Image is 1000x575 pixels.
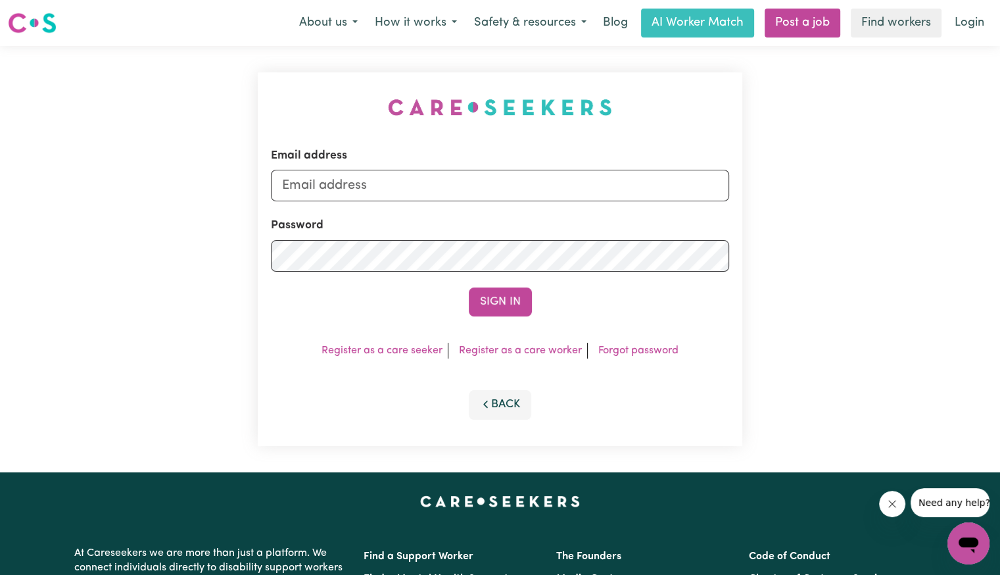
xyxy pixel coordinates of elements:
a: Find workers [851,9,941,37]
iframe: Close message [879,491,905,517]
a: AI Worker Match [641,9,754,37]
a: Register as a care seeker [321,345,442,356]
a: Careseekers logo [8,8,57,38]
a: Register as a care worker [459,345,582,356]
span: Need any help? [8,9,80,20]
input: Email address [271,170,729,201]
iframe: Button to launch messaging window [947,522,989,564]
button: Sign In [469,287,532,316]
a: Forgot password [598,345,679,356]
button: Back [469,390,532,419]
a: Login [947,9,992,37]
button: About us [291,9,366,37]
a: Careseekers home page [420,496,580,507]
a: Code of Conduct [749,551,830,562]
label: Password [271,217,323,234]
a: The Founders [556,551,621,562]
a: Post a job [765,9,840,37]
label: Email address [271,147,347,164]
iframe: Message from company [911,488,989,517]
img: Careseekers logo [8,11,57,35]
button: How it works [366,9,465,37]
a: Blog [595,9,636,37]
a: Find a Support Worker [364,551,473,562]
button: Safety & resources [465,9,595,37]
